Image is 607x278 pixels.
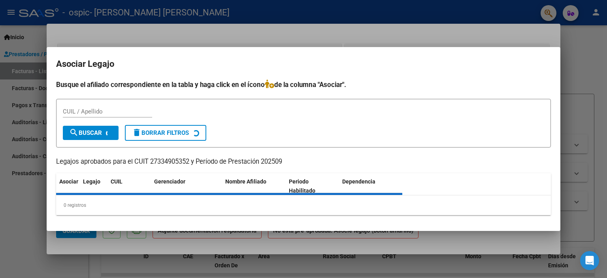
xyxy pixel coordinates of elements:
datatable-header-cell: CUIL [107,173,151,199]
span: Borrar Filtros [132,129,189,136]
datatable-header-cell: Legajo [80,173,107,199]
span: CUIL [111,178,123,185]
button: Borrar Filtros [125,125,206,141]
datatable-header-cell: Dependencia [339,173,403,199]
datatable-header-cell: Asociar [56,173,80,199]
div: Open Intercom Messenger [580,251,599,270]
span: Gerenciador [154,178,185,185]
span: Dependencia [342,178,375,185]
datatable-header-cell: Nombre Afiliado [222,173,286,199]
span: Legajo [83,178,100,185]
datatable-header-cell: Periodo Habilitado [286,173,339,199]
span: Buscar [69,129,102,136]
mat-icon: search [69,128,79,137]
h2: Asociar Legajo [56,57,551,72]
p: Legajos aprobados para el CUIT 27334905352 y Período de Prestación 202509 [56,157,551,167]
span: Asociar [59,178,78,185]
button: Buscar [63,126,119,140]
span: Periodo Habilitado [289,178,315,194]
mat-icon: delete [132,128,141,137]
datatable-header-cell: Gerenciador [151,173,222,199]
h4: Busque el afiliado correspondiente en la tabla y haga click en el ícono de la columna "Asociar". [56,79,551,90]
span: Nombre Afiliado [225,178,266,185]
div: 0 registros [56,195,551,215]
